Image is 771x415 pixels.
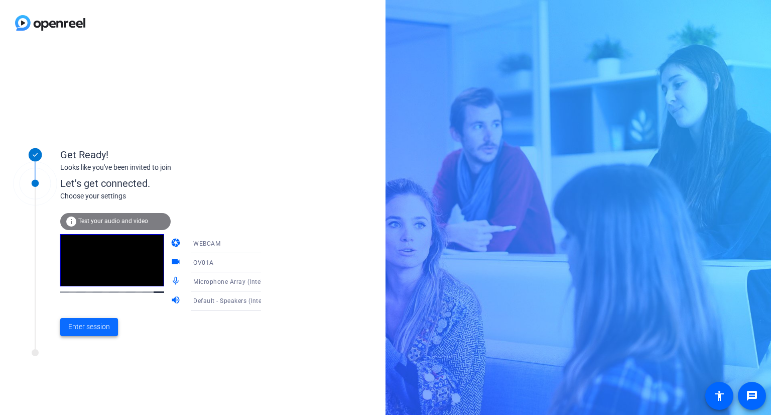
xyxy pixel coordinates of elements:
[60,176,282,191] div: Let's get connected.
[193,277,427,285] span: Microphone Array (Intel® Smart Sound Technology for MIPI SoundWire® Audio)
[193,240,220,247] span: WEBCAM
[65,216,77,228] mat-icon: info
[60,162,261,173] div: Looks like you've been invited to join
[171,295,183,307] mat-icon: volume_up
[68,322,110,332] span: Enter session
[78,218,148,225] span: Test your audio and video
[171,257,183,269] mat-icon: videocam
[193,296,428,304] span: Default - Speakers (Intel® Smart Sound Technology for MIPI SoundWire® Audio)
[171,238,183,250] mat-icon: camera
[193,259,214,266] span: OV01A
[713,390,725,402] mat-icon: accessibility
[746,390,758,402] mat-icon: message
[60,147,261,162] div: Get Ready!
[60,318,118,336] button: Enter session
[171,276,183,288] mat-icon: mic_none
[60,191,282,201] div: Choose your settings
